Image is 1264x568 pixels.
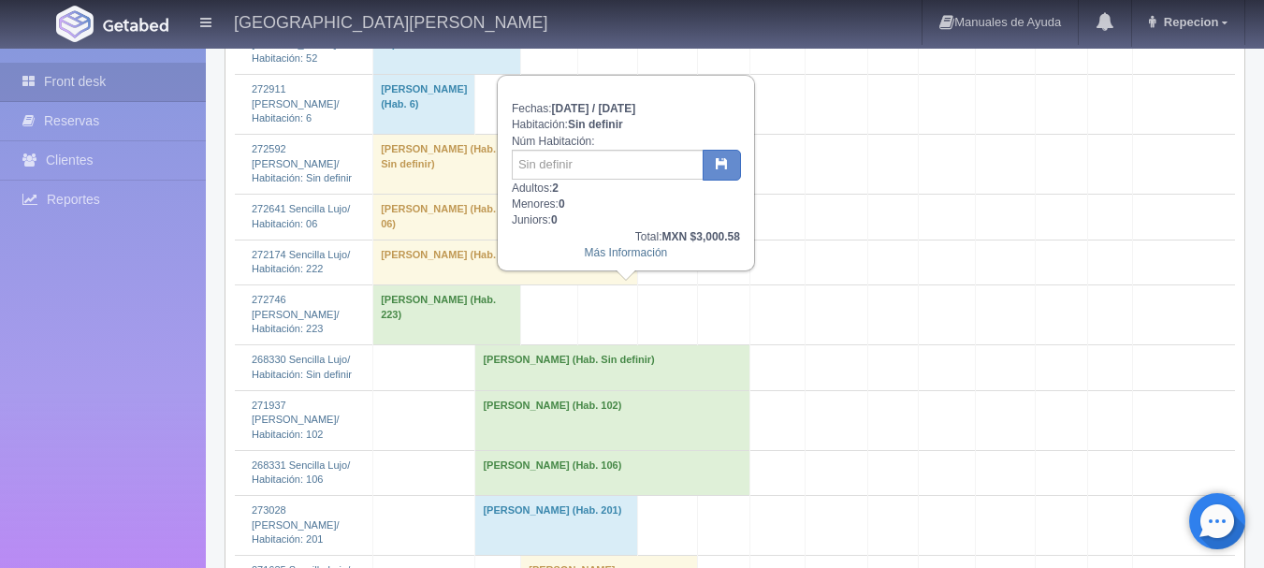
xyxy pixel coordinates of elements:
b: Sin definir [568,118,623,131]
a: 268330 Sencilla Lujo/Habitación: Sin definir [252,354,352,380]
a: 273028 [PERSON_NAME]/Habitación: 201 [252,504,340,545]
img: Getabed [56,6,94,42]
div: Total: [512,229,740,245]
a: 271937 [PERSON_NAME]/Habitación: 102 [252,400,340,440]
a: 268331 Sencilla Lujo/Habitación: 106 [252,459,350,486]
td: [PERSON_NAME] (Hab. 102) [475,390,749,450]
h4: [GEOGRAPHIC_DATA][PERSON_NAME] [234,9,547,33]
b: 2 [552,182,559,195]
td: [PERSON_NAME] (Hab. 222) [373,240,638,284]
b: 0 [559,197,565,211]
a: 272641 Sencilla Lujo/Habitación: 06 [252,203,350,229]
a: 272174 Sencilla Lujo/Habitación: 222 [252,249,350,275]
img: Getabed [103,18,168,32]
b: 0 [551,213,558,226]
div: Fechas: Habitación: Núm Habitación: Adultos: Menores: Juniors: [499,77,753,269]
a: 272592 [PERSON_NAME]/Habitación: Sin definir [252,143,352,183]
td: [PERSON_NAME] (Hab. 06) [373,195,521,240]
b: [DATE] / [DATE] [552,102,636,115]
a: 272911 [PERSON_NAME]/Habitación: 6 [252,83,340,124]
td: [PERSON_NAME] (Hab. Sin definir) [475,345,749,390]
td: [PERSON_NAME] (Hab. 201) [475,496,638,556]
input: Sin definir [512,150,704,180]
a: 272746 [PERSON_NAME]/Habitación: 223 [252,294,340,334]
span: Repecion [1159,15,1219,29]
td: [PERSON_NAME] (Hab. 106) [475,450,749,495]
b: MXN $3,000.58 [662,230,740,243]
td: [PERSON_NAME] (Hab. 6) [373,74,475,134]
td: [PERSON_NAME] (Hab. 223) [373,285,521,345]
a: Más Información [585,246,668,259]
td: [PERSON_NAME] (Hab. Sin definir) [373,135,521,195]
